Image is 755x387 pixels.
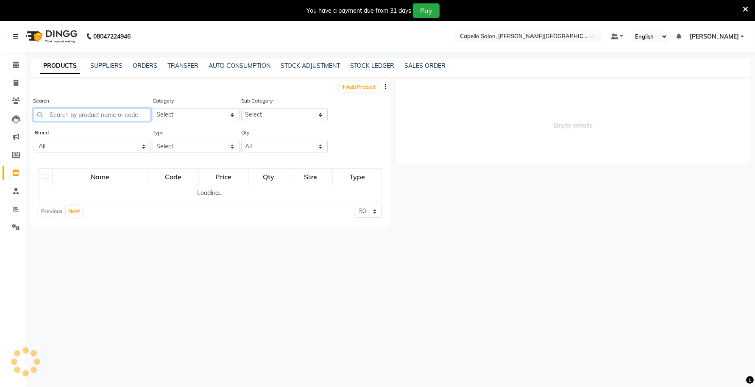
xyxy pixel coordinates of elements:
label: Sub Category [241,97,273,105]
input: Search by product name or code [33,108,151,121]
label: Brand [35,129,49,136]
a: STOCK ADJUSTMENT [281,62,340,70]
label: Category [153,97,174,105]
div: Name [53,169,147,184]
label: Search [33,97,49,105]
div: Size [290,169,332,184]
label: Type [153,129,164,136]
td: Loading... [39,185,382,201]
b: 08047224946 [93,25,131,48]
div: You have a payment due from 31 days [306,6,411,15]
span: Empty details [396,79,751,164]
a: ORDERS [133,62,157,70]
a: SALES ORDER [404,62,446,70]
div: Type [333,169,381,184]
div: Code [148,169,198,184]
a: SUPPLIERS [90,62,123,70]
a: STOCK LEDGER [350,62,394,70]
div: Qty [249,169,288,184]
button: Pay [413,3,440,18]
button: Next [66,206,82,217]
a: TRANSFER [167,62,198,70]
a: Add Product [340,81,379,92]
a: AUTO CONSUMPTION [209,62,270,70]
label: Qty [241,129,249,136]
a: PRODUCTS [40,58,80,74]
span: [PERSON_NAME] [690,32,739,41]
img: logo [22,25,80,48]
div: Price [199,169,248,184]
